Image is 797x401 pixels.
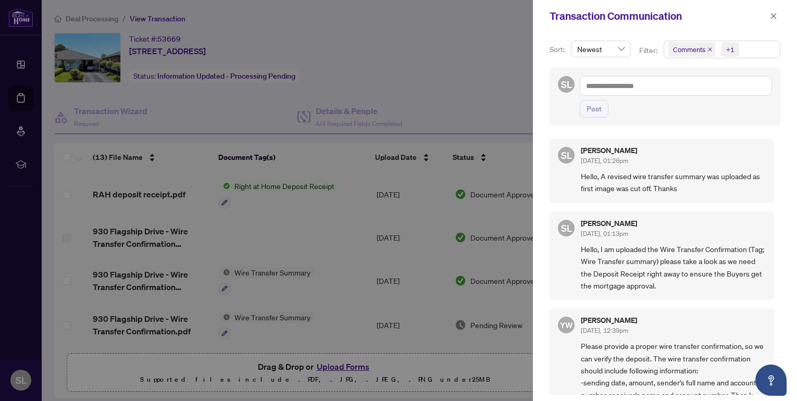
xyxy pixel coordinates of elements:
[581,243,766,292] span: Hello, I am uploaded the Wire Transfer Confirmation (Tag; Wire Transfer summary) please take a lo...
[673,44,705,55] span: Comments
[560,319,573,331] span: YW
[581,147,637,154] h5: [PERSON_NAME]
[726,44,734,55] div: +1
[707,47,713,52] span: close
[770,12,777,20] span: close
[639,45,659,56] p: Filter:
[577,41,625,57] span: Newest
[581,317,637,324] h5: [PERSON_NAME]
[581,157,628,165] span: [DATE], 01:26pm
[581,230,628,237] span: [DATE], 01:13pm
[561,148,572,162] span: SL
[581,220,637,227] h5: [PERSON_NAME]
[581,170,766,195] span: Hello, A revised wire transfer summary was uploaded as first image was cut off. Thanks
[550,44,567,55] p: Sort:
[561,77,572,92] span: SL
[581,327,628,334] span: [DATE], 12:39pm
[668,42,715,57] span: Comments
[561,221,572,235] span: SL
[580,100,608,118] button: Post
[755,365,787,396] button: Open asap
[550,8,767,24] div: Transaction Communication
